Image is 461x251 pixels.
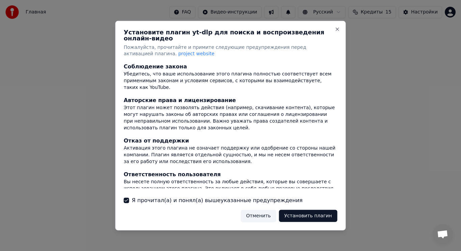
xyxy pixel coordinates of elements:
[132,196,303,205] label: Я прочитал(а) и понял(а) вышеуказанные предупреждения
[124,96,337,104] div: Авторские права и лицензирование
[124,63,337,71] div: Соблюдение закона
[124,145,337,165] div: Активация этого плагина не означает поддержку или одобрение со стороны нашей компании. Плагин явл...
[124,29,337,41] h2: Установите плагин yt-dlp для поиска и воспроизведения онлайн-видео
[241,210,276,222] button: Отменить
[124,71,337,91] div: Убедитесь, что ваше использование этого плагина полностью соответствует всем применимым законам и...
[124,179,337,206] div: Вы несете полную ответственность за любые действия, которые вы совершаете с использованием этого ...
[124,170,337,179] div: Ответственность пользователя
[178,51,214,56] span: project website
[124,104,337,131] div: Этот плагин может позволять действия (например, скачивание контента), которые могут нарушать зако...
[124,137,337,145] div: Отказ от поддержки
[279,210,337,222] button: Установить плагин
[124,44,337,57] p: Пожалуйста, прочитайте и примите следующие предупреждения перед активацией плагина.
